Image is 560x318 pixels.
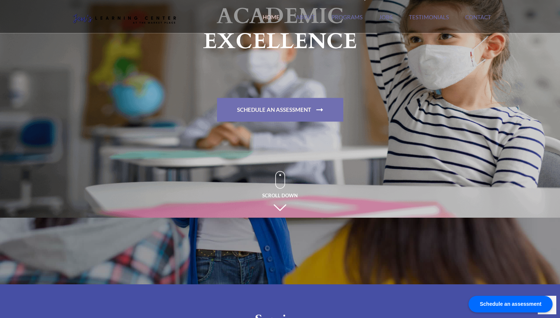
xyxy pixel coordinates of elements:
[262,171,298,209] span: Scroll Down
[296,14,315,30] a: About
[469,296,553,312] div: Schedule an assessment
[331,14,363,30] a: Programs
[379,14,393,30] a: Jobs
[69,8,180,30] img: Jen's Learning Center Logo Transparent
[263,14,280,30] a: Home
[409,14,449,30] a: Testimonials
[465,14,491,30] a: Contact
[217,98,343,121] a: Schedule An Assessment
